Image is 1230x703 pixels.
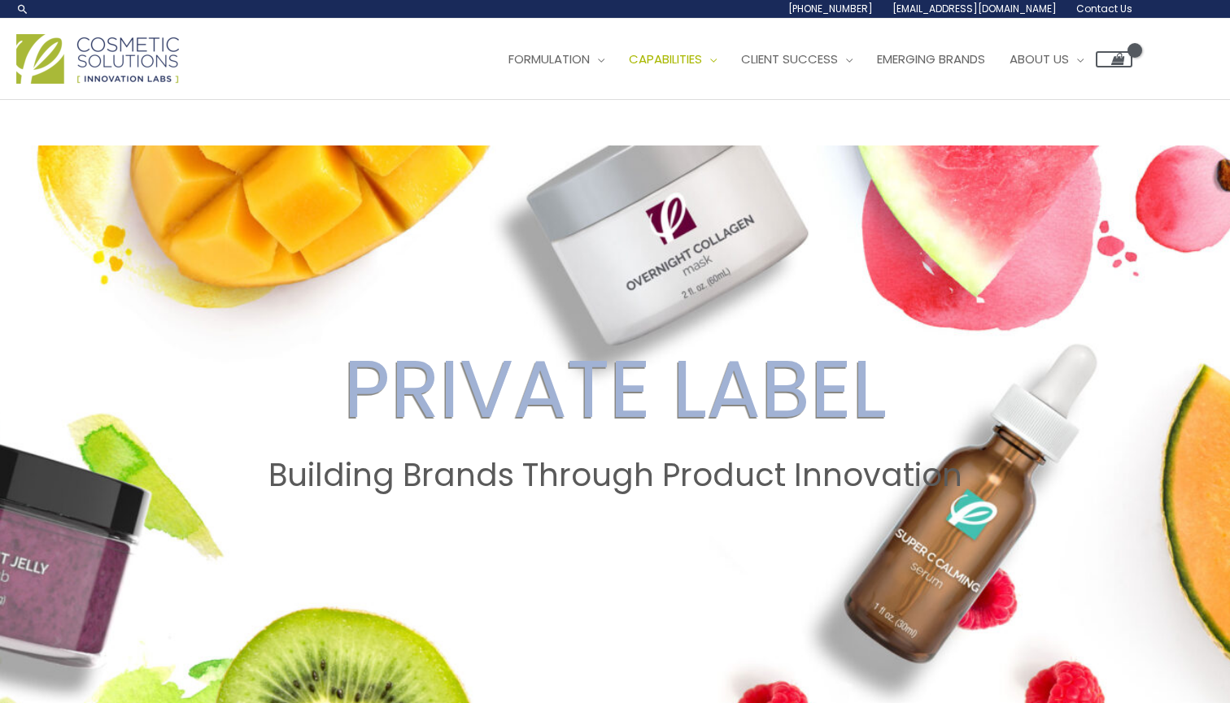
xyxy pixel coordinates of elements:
[1076,2,1132,15] span: Contact Us
[15,341,1215,437] h2: PRIVATE LABEL
[741,50,838,67] span: Client Success
[997,35,1096,84] a: About Us
[15,457,1215,494] h2: Building Brands Through Product Innovation
[16,34,179,84] img: Cosmetic Solutions Logo
[1010,50,1069,67] span: About Us
[877,50,985,67] span: Emerging Brands
[1096,51,1132,67] a: View Shopping Cart, empty
[729,35,865,84] a: Client Success
[484,35,1132,84] nav: Site Navigation
[892,2,1057,15] span: [EMAIL_ADDRESS][DOMAIN_NAME]
[629,50,702,67] span: Capabilities
[16,2,29,15] a: Search icon link
[788,2,873,15] span: [PHONE_NUMBER]
[617,35,729,84] a: Capabilities
[865,35,997,84] a: Emerging Brands
[496,35,617,84] a: Formulation
[508,50,590,67] span: Formulation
